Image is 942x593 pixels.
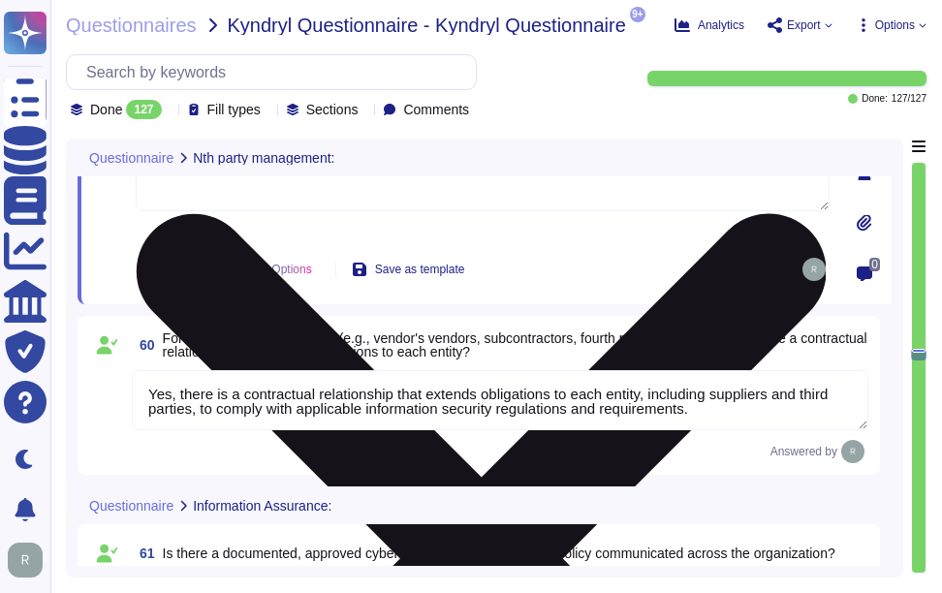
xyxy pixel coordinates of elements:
span: Questionnaire [89,499,173,513]
textarea: Yes, there is a contractual relationship that extends obligations to each entity, including suppl... [132,370,868,430]
span: Sections [306,103,359,116]
span: Nth party management: [193,151,334,165]
span: 127 / 127 [892,94,926,104]
img: user [841,440,864,463]
span: Done: [862,94,888,104]
img: user [802,258,826,281]
div: 127 [126,100,161,119]
span: Questionnaires [66,16,197,35]
input: Search by keywords [77,55,476,89]
span: Done [90,103,122,116]
button: Analytics [675,17,744,33]
img: user [8,543,43,577]
span: Questionnaire [89,151,173,165]
span: Analytics [698,19,744,31]
span: Comments [403,103,469,116]
span: 0 [869,258,880,271]
span: Options [875,19,915,31]
span: 61 [132,546,155,560]
span: 9+ [630,7,645,22]
button: user [4,539,56,581]
span: Export [787,19,821,31]
span: 60 [132,338,155,352]
span: Kyndryl Questionnaire - Kyndryl Questionnaire [228,16,626,35]
span: Fill types [207,103,261,116]
span: Information Assurance: [193,499,331,513]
